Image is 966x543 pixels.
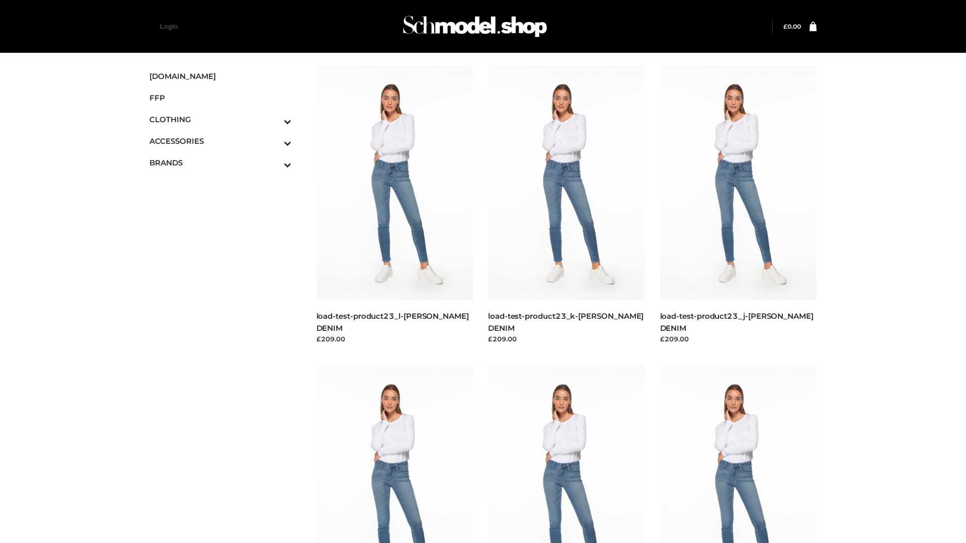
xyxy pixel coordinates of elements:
a: £0.00 [783,23,801,30]
bdi: 0.00 [783,23,801,30]
div: £209.00 [660,334,817,344]
span: BRANDS [149,157,291,168]
a: ACCESSORIESToggle Submenu [149,130,291,152]
button: Toggle Submenu [256,109,291,130]
a: load-test-product23_k-[PERSON_NAME] DENIM [488,311,643,332]
a: FFP [149,87,291,109]
a: Login [160,23,178,30]
span: [DOMAIN_NAME] [149,70,291,82]
div: £209.00 [316,334,473,344]
span: FFP [149,92,291,104]
button: Toggle Submenu [256,130,291,152]
span: ACCESSORIES [149,135,291,147]
a: [DOMAIN_NAME] [149,65,291,87]
a: CLOTHINGToggle Submenu [149,109,291,130]
a: load-test-product23_l-[PERSON_NAME] DENIM [316,311,469,332]
button: Toggle Submenu [256,152,291,173]
a: load-test-product23_j-[PERSON_NAME] DENIM [660,311,814,332]
span: CLOTHING [149,114,291,125]
div: £209.00 [488,334,645,344]
span: £ [783,23,787,30]
a: BRANDSToggle Submenu [149,152,291,173]
img: Schmodel Admin 964 [399,7,550,46]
